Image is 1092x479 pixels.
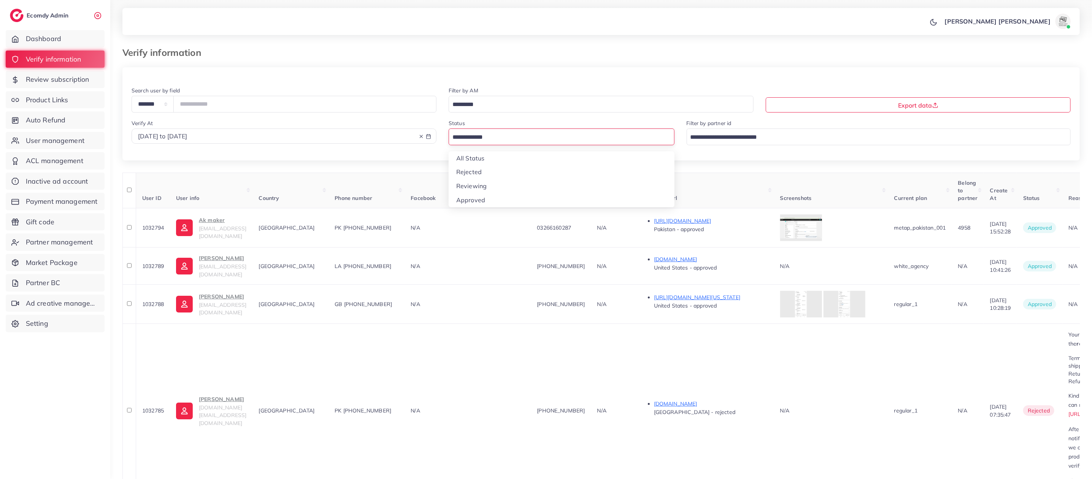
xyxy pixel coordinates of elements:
a: Dashboard [6,30,105,48]
a: [PERSON_NAME] [PERSON_NAME]avatar [941,14,1074,29]
img: logo [10,9,24,22]
a: Payment management [6,193,105,210]
input: Search for option [450,132,665,143]
span: Setting [26,319,48,328]
a: Setting [6,315,105,332]
span: Payment management [26,197,98,206]
div: Search for option [449,128,675,145]
div: Search for option [687,128,1071,145]
span: ACL management [26,156,83,166]
div: Search for option [449,96,754,112]
a: Gift code [6,213,105,231]
a: Partner BC [6,274,105,292]
span: User management [26,136,84,146]
span: Verify information [26,54,81,64]
a: Verify information [6,51,105,68]
span: User ID [142,195,162,201]
span: Dashboard [26,34,61,44]
a: Market Package [6,254,105,271]
a: Inactive ad account [6,173,105,190]
a: Auto Refund [6,111,105,129]
span: 1032789 [142,263,164,270]
a: User management [6,132,105,149]
span: Auto Refund [26,115,66,125]
span: 1032785 [142,407,164,414]
span: Ad creative management [26,298,99,308]
a: Review subscription [6,71,105,88]
a: Product Links [6,91,105,109]
input: Search for option [450,99,744,111]
a: ACL management [6,152,105,170]
a: Ad creative management [6,295,105,312]
span: Product Links [26,95,68,105]
span: Partner BC [26,278,60,288]
a: logoEcomdy Admin [10,9,70,22]
span: 1032794 [142,224,164,231]
span: Market Package [26,258,78,268]
a: Partner management [6,233,105,251]
h2: Ecomdy Admin [27,12,70,19]
img: avatar [1055,14,1071,29]
span: Inactive ad account [26,176,88,186]
span: Review subscription [26,75,89,84]
span: Partner management [26,237,93,247]
input: Search for option [688,132,1061,143]
span: 1032788 [142,301,164,308]
span: Gift code [26,217,54,227]
p: [PERSON_NAME] [PERSON_NAME] [945,17,1051,26]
